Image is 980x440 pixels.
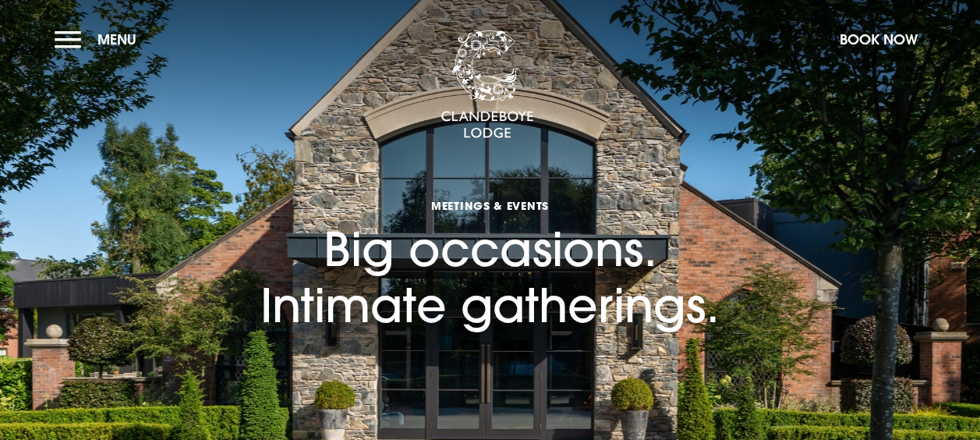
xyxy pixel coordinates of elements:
[260,143,720,333] h1: Big occasions. Intimate gatherings.
[832,23,925,56] button: Book Now
[55,23,144,56] button: Menu
[440,30,534,140] img: Clandeboye Lodge
[97,30,136,48] span: Menu
[260,198,720,213] span: Meetings & Events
